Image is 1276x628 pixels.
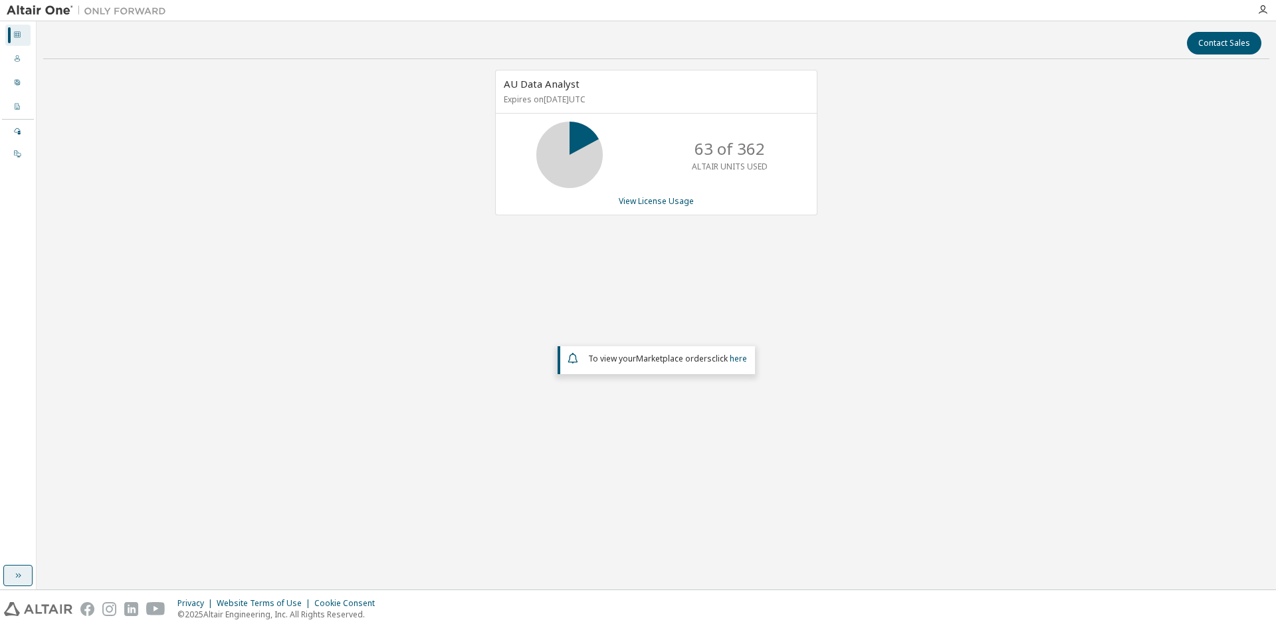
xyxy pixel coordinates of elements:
[5,121,31,142] div: Managed
[177,598,217,609] div: Privacy
[314,598,383,609] div: Cookie Consent
[1187,32,1261,54] button: Contact Sales
[619,195,694,207] a: View License Usage
[217,598,314,609] div: Website Terms of Use
[177,609,383,620] p: © 2025 Altair Engineering, Inc. All Rights Reserved.
[7,4,173,17] img: Altair One
[102,602,116,616] img: instagram.svg
[636,353,712,364] em: Marketplace orders
[5,96,31,118] div: Company Profile
[4,602,72,616] img: altair_logo.svg
[694,138,765,160] p: 63 of 362
[730,353,747,364] a: here
[80,602,94,616] img: facebook.svg
[146,602,165,616] img: youtube.svg
[5,144,31,165] div: On Prem
[692,161,768,172] p: ALTAIR UNITS USED
[5,49,31,70] div: Users
[588,353,747,364] span: To view your click
[504,94,805,105] p: Expires on [DATE] UTC
[504,77,580,90] span: AU Data Analyst
[5,25,31,46] div: Dashboard
[124,602,138,616] img: linkedin.svg
[5,72,31,94] div: User Profile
